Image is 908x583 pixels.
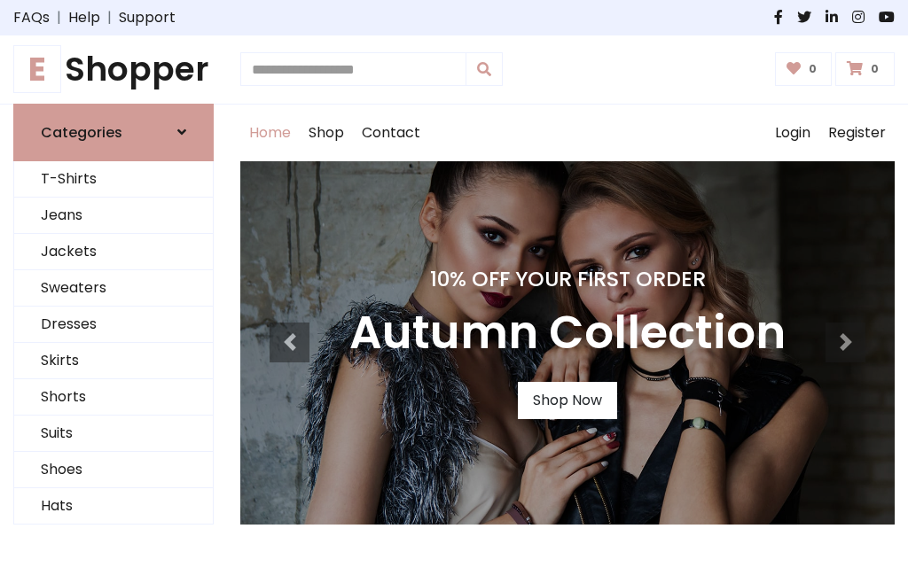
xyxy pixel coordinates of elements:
a: Dresses [14,307,213,343]
a: Help [68,7,100,28]
a: 0 [775,52,833,86]
a: T-Shirts [14,161,213,198]
a: Hats [14,488,213,525]
h3: Autumn Collection [349,306,786,361]
a: Shop [300,105,353,161]
a: Register [819,105,895,161]
a: Shoes [14,452,213,488]
a: Suits [14,416,213,452]
a: Shop Now [518,382,617,419]
a: Shorts [14,379,213,416]
h1: Shopper [13,50,214,89]
span: 0 [804,61,821,77]
a: FAQs [13,7,50,28]
a: Categories [13,104,214,161]
a: EShopper [13,50,214,89]
span: | [50,7,68,28]
span: 0 [866,61,883,77]
a: Skirts [14,343,213,379]
span: | [100,7,119,28]
a: Sweaters [14,270,213,307]
span: E [13,45,61,93]
a: 0 [835,52,895,86]
a: Contact [353,105,429,161]
a: Jeans [14,198,213,234]
a: Login [766,105,819,161]
a: Support [119,7,176,28]
h4: 10% Off Your First Order [349,267,786,291]
h6: Categories [41,124,122,141]
a: Home [240,105,300,161]
a: Jackets [14,234,213,270]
